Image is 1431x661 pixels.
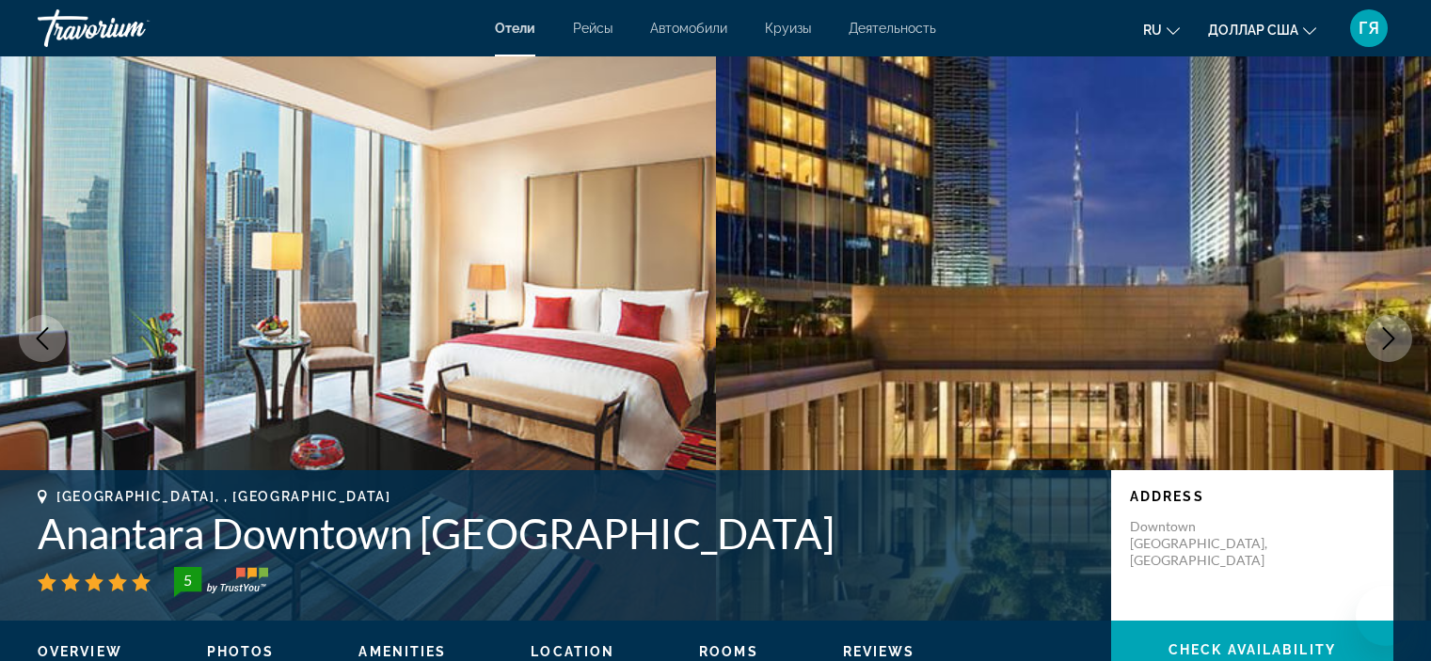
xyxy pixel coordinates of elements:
[495,21,535,36] a: Отели
[38,643,122,660] button: Overview
[1356,586,1416,646] iframe: Кнопка запуска окна обмена сообщениями
[1365,315,1412,362] button: Next image
[650,21,727,36] a: Автомобили
[1169,642,1336,657] span: Check Availability
[358,644,446,659] span: Amenities
[1359,18,1379,38] font: ГЯ
[358,643,446,660] button: Amenities
[168,569,206,591] div: 5
[573,21,612,36] a: Рейсы
[1208,23,1298,38] font: доллар США
[531,644,614,659] span: Location
[699,644,758,659] span: Rooms
[174,567,268,597] img: trustyou-badge-hor.svg
[1130,518,1280,569] p: Downtown [GEOGRAPHIC_DATA], [GEOGRAPHIC_DATA]
[843,644,915,659] span: Reviews
[38,509,1092,558] h1: Anantara Downtown [GEOGRAPHIC_DATA]
[207,644,275,659] span: Photos
[765,21,811,36] a: Круизы
[1344,8,1393,48] button: Меню пользователя
[1143,16,1180,43] button: Изменить язык
[19,315,66,362] button: Previous image
[1208,16,1316,43] button: Изменить валюту
[531,643,614,660] button: Location
[849,21,936,36] a: Деятельность
[1143,23,1162,38] font: ru
[843,643,915,660] button: Reviews
[207,643,275,660] button: Photos
[38,4,226,53] a: Травориум
[1130,489,1375,504] p: Address
[38,644,122,659] span: Overview
[699,643,758,660] button: Rooms
[56,489,391,504] span: [GEOGRAPHIC_DATA], , [GEOGRAPHIC_DATA]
